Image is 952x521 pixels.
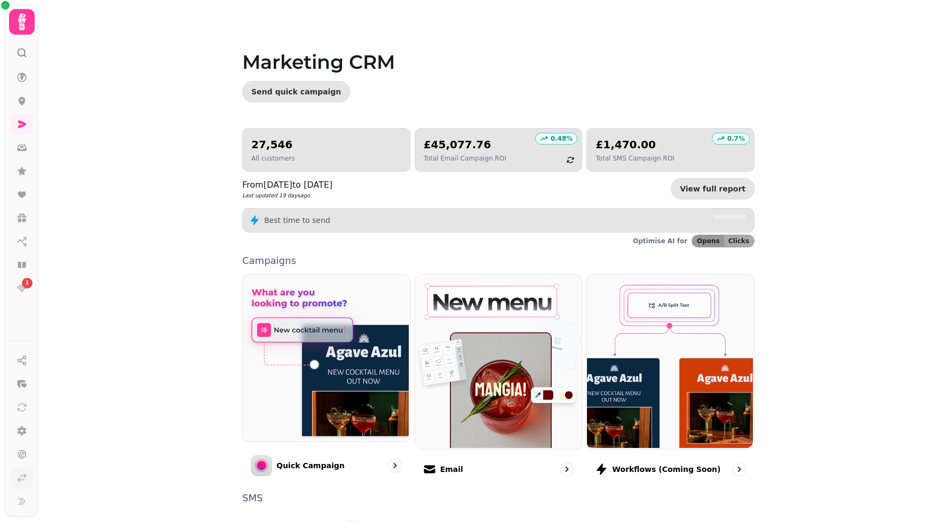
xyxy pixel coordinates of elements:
[728,238,749,244] span: Clicks
[251,137,295,152] h2: 27,546
[276,460,345,471] p: Quick Campaign
[697,238,720,244] span: Opens
[390,460,400,471] svg: go to
[242,191,332,199] p: Last updated 19 days ago
[692,235,724,247] button: Opens
[242,274,409,440] img: Quick Campaign
[596,154,674,163] p: Total SMS Campaign ROI
[242,493,755,503] p: SMS
[251,88,341,95] span: Send quick campaign
[440,464,463,475] p: Email
[612,464,720,475] p: Workflows (coming soon)
[264,215,330,226] p: Best time to send
[724,235,754,247] button: Clicks
[242,256,755,266] p: Campaigns
[11,278,33,299] a: 1
[242,179,332,191] p: From [DATE] to [DATE]
[242,81,350,102] button: Send quick campaign
[424,137,506,152] h2: £45,077.76
[586,274,753,448] img: Workflows (coming soon)
[414,274,581,448] img: Email
[26,279,29,287] span: 1
[415,274,583,485] a: EmailEmail
[633,237,687,245] p: Optimise AI for
[242,274,410,485] a: Quick CampaignQuick Campaign
[561,464,572,475] svg: go to
[671,178,755,199] a: View full report
[727,134,745,143] p: 0.7 %
[561,151,580,169] button: refresh
[734,464,744,475] svg: go to
[586,274,755,485] a: Workflows (coming soon)Workflows (coming soon)
[242,26,755,73] h1: Marketing CRM
[551,134,573,143] p: 0.48 %
[424,154,506,163] p: Total Email Campaign ROI
[251,154,295,163] p: All customers
[596,137,674,152] h2: £1,470.00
